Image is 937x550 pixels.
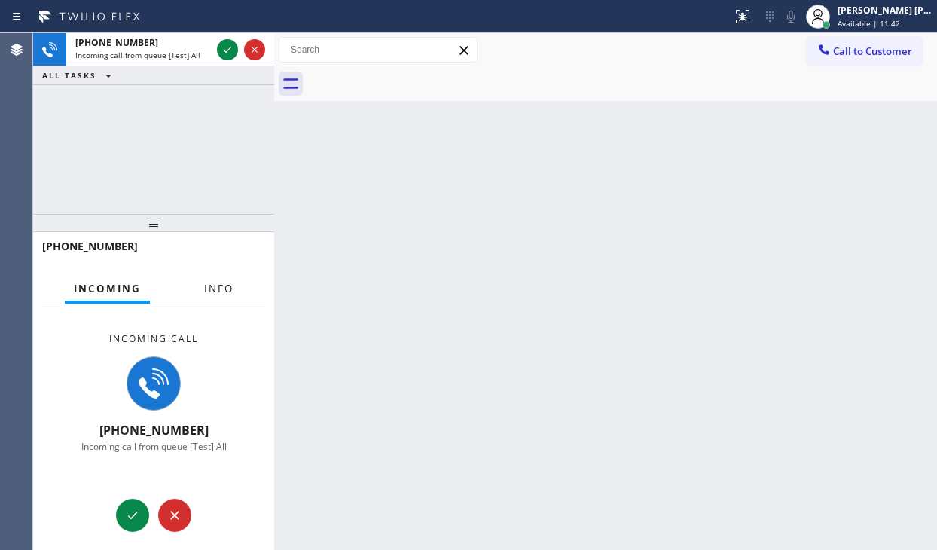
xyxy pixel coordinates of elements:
[75,36,158,49] span: [PHONE_NUMBER]
[42,70,96,81] span: ALL TASKS
[65,274,150,304] button: Incoming
[109,332,198,345] span: Incoming call
[838,18,900,29] span: Available | 11:42
[217,39,238,60] button: Accept
[116,499,149,532] button: Accept
[99,422,209,438] span: [PHONE_NUMBER]
[75,50,200,60] span: Incoming call from queue [Test] All
[780,6,801,27] button: Mute
[244,39,265,60] button: Reject
[838,4,932,17] div: [PERSON_NAME] [PERSON_NAME] Dahil
[81,440,227,453] span: Incoming call from queue [Test] All
[74,282,141,295] span: Incoming
[158,499,191,532] button: Reject
[807,37,922,66] button: Call to Customer
[279,38,477,62] input: Search
[195,274,243,304] button: Info
[204,282,233,295] span: Info
[833,44,912,58] span: Call to Customer
[33,66,127,84] button: ALL TASKS
[42,239,138,253] span: [PHONE_NUMBER]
